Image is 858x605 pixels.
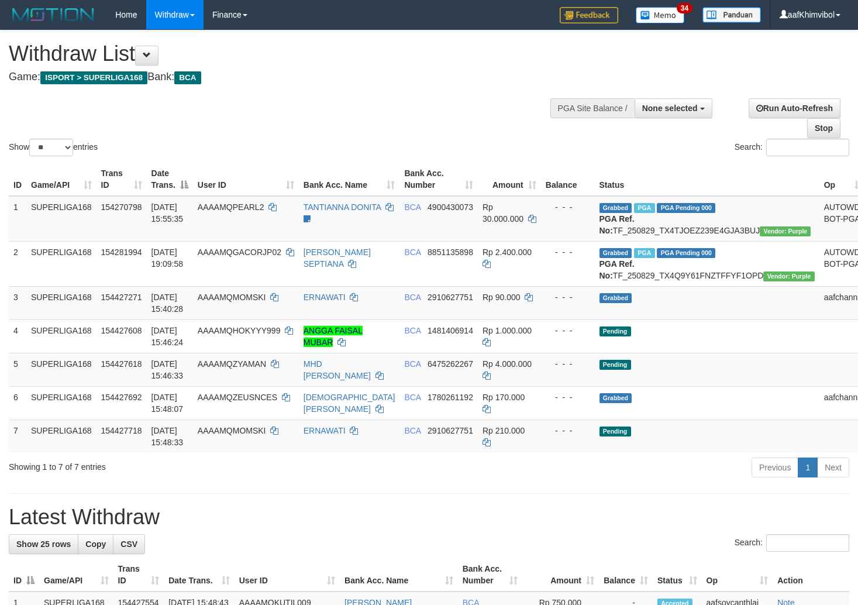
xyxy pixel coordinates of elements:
[9,353,26,386] td: 5
[428,202,473,212] span: Copy 4900430073 to clipboard
[151,326,184,347] span: [DATE] 15:46:24
[404,426,421,435] span: BCA
[657,203,715,213] span: PGA Pending
[304,202,381,212] a: TANTIANNA DONITA
[404,326,421,335] span: BCA
[304,359,371,380] a: MHD [PERSON_NAME]
[599,360,631,370] span: Pending
[550,98,635,118] div: PGA Site Balance /
[766,534,849,552] input: Search:
[101,247,142,257] span: 154281994
[599,326,631,336] span: Pending
[599,427,631,436] span: Pending
[773,558,849,592] th: Action
[101,393,142,402] span: 154427692
[522,558,599,592] th: Amount: activate to sort column ascending
[428,426,473,435] span: Copy 2910627751 to clipboard
[9,420,26,453] td: 7
[634,248,654,258] span: Marked by aafnonsreyleab
[702,7,761,23] img: panduan.png
[760,226,811,236] span: Vendor URL: https://trx4.1velocity.biz
[26,241,97,286] td: SUPERLIGA168
[26,353,97,386] td: SUPERLIGA168
[198,247,281,257] span: AAAAMQGACORJP02
[483,326,532,335] span: Rp 1.000.000
[595,163,819,196] th: Status
[546,246,590,258] div: - - -
[198,359,266,369] span: AAAAMQZYAMAN
[595,196,819,242] td: TF_250829_TX4TJOEZ239E4GJA3BUJ
[198,326,281,335] span: AAAAMQHOKYYY999
[428,393,473,402] span: Copy 1780261192 to clipboard
[340,558,458,592] th: Bank Acc. Name: activate to sort column ascending
[404,359,421,369] span: BCA
[151,359,184,380] span: [DATE] 15:46:33
[299,163,400,196] th: Bank Acc. Name: activate to sort column ascending
[101,426,142,435] span: 154427718
[599,393,632,403] span: Grabbed
[9,456,349,473] div: Showing 1 to 7 of 7 entries
[29,139,73,156] select: Showentries
[560,7,618,23] img: Feedback.jpg
[164,558,235,592] th: Date Trans.: activate to sort column ascending
[749,98,840,118] a: Run Auto-Refresh
[151,202,184,224] span: [DATE] 15:55:35
[147,163,193,196] th: Date Trans.: activate to sort column descending
[541,163,595,196] th: Balance
[151,393,184,414] span: [DATE] 15:48:07
[26,420,97,453] td: SUPERLIGA168
[546,425,590,436] div: - - -
[546,358,590,370] div: - - -
[483,293,521,302] span: Rp 90.000
[26,386,97,420] td: SUPERLIGA168
[78,534,113,554] a: Copy
[807,118,840,138] a: Stop
[26,196,97,242] td: SUPERLIGA168
[151,247,184,269] span: [DATE] 19:09:58
[478,163,541,196] th: Amount: activate to sort column ascending
[677,3,692,13] span: 34
[198,293,266,302] span: AAAAMQMOMSKI
[636,7,685,23] img: Button%20Memo.svg
[16,539,71,549] span: Show 25 rows
[483,202,523,224] span: Rp 30.000.000
[151,293,184,314] span: [DATE] 15:40:28
[39,558,113,592] th: Game/API: activate to sort column ascending
[483,247,532,257] span: Rp 2.400.000
[101,359,142,369] span: 154427618
[653,558,702,592] th: Status: activate to sort column ascending
[657,248,715,258] span: PGA Pending
[546,325,590,336] div: - - -
[304,293,346,302] a: ERNAWATI
[483,426,525,435] span: Rp 210.000
[599,214,635,235] b: PGA Ref. No:
[26,319,97,353] td: SUPERLIGA168
[113,558,164,592] th: Trans ID: activate to sort column ascending
[735,534,849,552] label: Search:
[546,201,590,213] div: - - -
[101,293,142,302] span: 154427271
[635,98,712,118] button: None selected
[9,319,26,353] td: 4
[9,163,26,196] th: ID
[97,163,147,196] th: Trans ID: activate to sort column ascending
[483,359,532,369] span: Rp 4.000.000
[9,71,560,83] h4: Game: Bank:
[9,241,26,286] td: 2
[9,534,78,554] a: Show 25 rows
[404,247,421,257] span: BCA
[634,203,654,213] span: Marked by aafmaleo
[599,248,632,258] span: Grabbed
[404,393,421,402] span: BCA
[752,458,798,477] a: Previous
[595,241,819,286] td: TF_250829_TX4Q9Y61FNZTFFYF1OPD
[798,458,818,477] a: 1
[120,539,137,549] span: CSV
[428,359,473,369] span: Copy 6475262267 to clipboard
[9,386,26,420] td: 6
[85,539,106,549] span: Copy
[599,203,632,213] span: Grabbed
[174,71,201,84] span: BCA
[642,104,698,113] span: None selected
[9,6,98,23] img: MOTION_logo.png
